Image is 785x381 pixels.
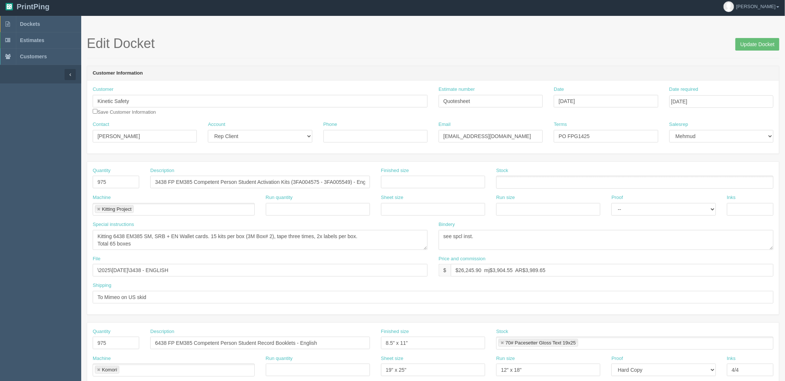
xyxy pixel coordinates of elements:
input: Update Docket [736,38,779,51]
label: Proof [611,194,623,201]
img: logo-3e63b451c926e2ac314895c53de4908e5d424f24456219fb08d385ab2e579770.png [6,3,13,10]
label: Run quantity [266,194,293,201]
label: Special instructions [93,221,134,228]
label: Inks [727,194,736,201]
label: File [93,255,100,262]
label: Bindery [439,221,455,228]
div: Komori [102,367,117,372]
span: Dockets [20,21,40,27]
label: Date [554,86,564,93]
h1: Edit Docket [87,36,779,51]
label: Stock [496,328,508,335]
label: Shipping [93,282,112,289]
header: Customer Information [87,66,779,81]
label: Run size [496,194,515,201]
label: Phone [323,121,337,128]
label: Inks [727,355,736,362]
label: Quantity [93,167,110,174]
input: Enter customer name [93,95,428,107]
label: Proof [611,355,623,362]
label: Machine [93,194,111,201]
label: Estimate number [439,86,475,93]
label: Salesrep [669,121,688,128]
label: Finished size [381,167,409,174]
label: Sheet size [381,355,404,362]
textarea: Kitting 6438 EM385 SM, SRB + EN Wallet cards. 15 kits per box (3M Box# 2), tape three times, 2x l... [93,230,428,250]
label: Contact [93,121,109,128]
label: Quantity [93,328,110,335]
label: Price and commission [439,255,486,262]
div: Save Customer Information [93,86,428,116]
div: 70# Pacesetter Gloss Text 19x25 [505,340,576,345]
label: Date required [669,86,699,93]
span: Estimates [20,37,44,43]
span: Customers [20,54,47,59]
label: Run size [496,355,515,362]
label: Run quantity [266,355,293,362]
label: Description [150,167,174,174]
label: Finished size [381,328,409,335]
textarea: see spcl inst. [439,230,774,250]
label: Stock [496,167,508,174]
div: $ [439,264,451,277]
label: Email [439,121,451,128]
label: Terms [554,121,567,128]
div: Kitting Project [102,207,131,212]
img: avatar_default-7531ab5dedf162e01f1e0bb0964e6a185e93c5c22dfe317fb01d7f8cd2b1632c.jpg [724,1,734,12]
label: Machine [93,355,111,362]
label: Description [150,328,174,335]
label: Sheet size [381,194,404,201]
label: Account [208,121,225,128]
label: Customer [93,86,113,93]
